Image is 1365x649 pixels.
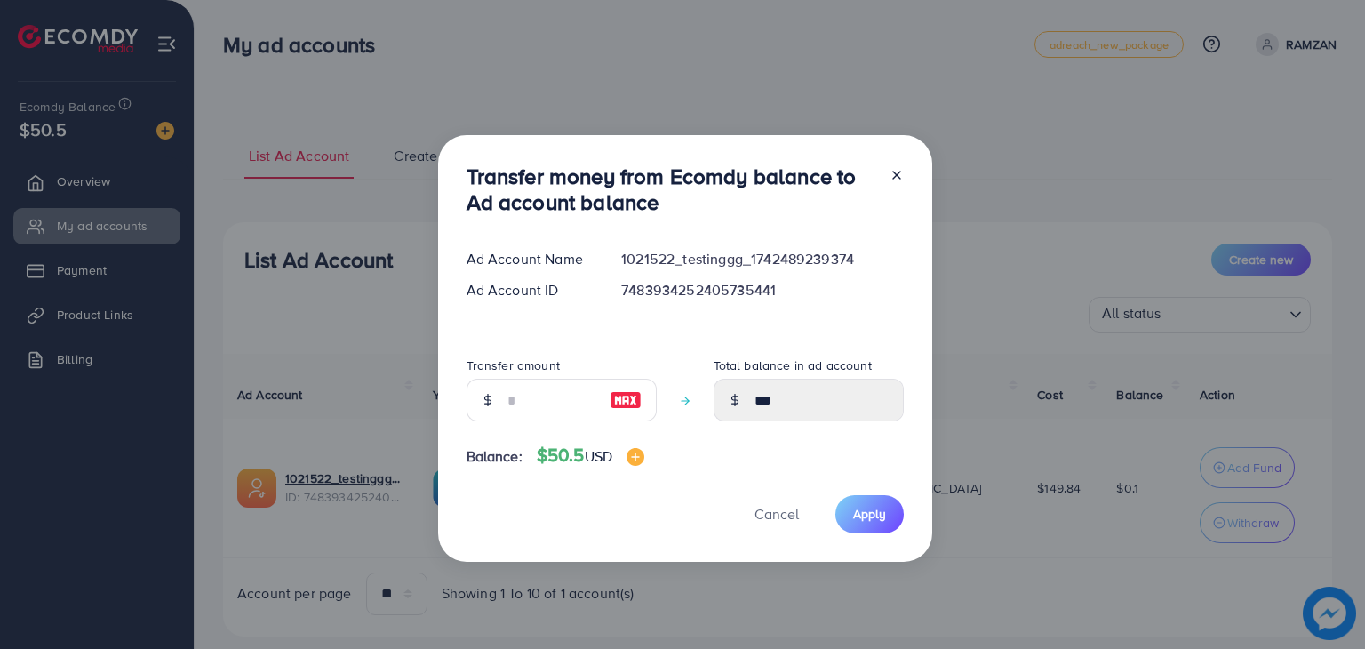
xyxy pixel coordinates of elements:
div: Ad Account Name [452,249,608,269]
span: Cancel [754,504,799,524]
div: 1021522_testinggg_1742489239374 [607,249,917,269]
div: 7483934252405735441 [607,280,917,300]
button: Apply [835,495,904,533]
span: Apply [853,505,886,523]
button: Cancel [732,495,821,533]
label: Total balance in ad account [714,357,872,374]
h4: $50.5 [537,445,644,467]
label: Transfer amount [467,357,560,374]
img: image [610,389,642,411]
span: Balance: [467,446,523,467]
span: USD [585,446,612,466]
h3: Transfer money from Ecomdy balance to Ad account balance [467,164,875,215]
div: Ad Account ID [452,280,608,300]
img: image [627,448,644,466]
